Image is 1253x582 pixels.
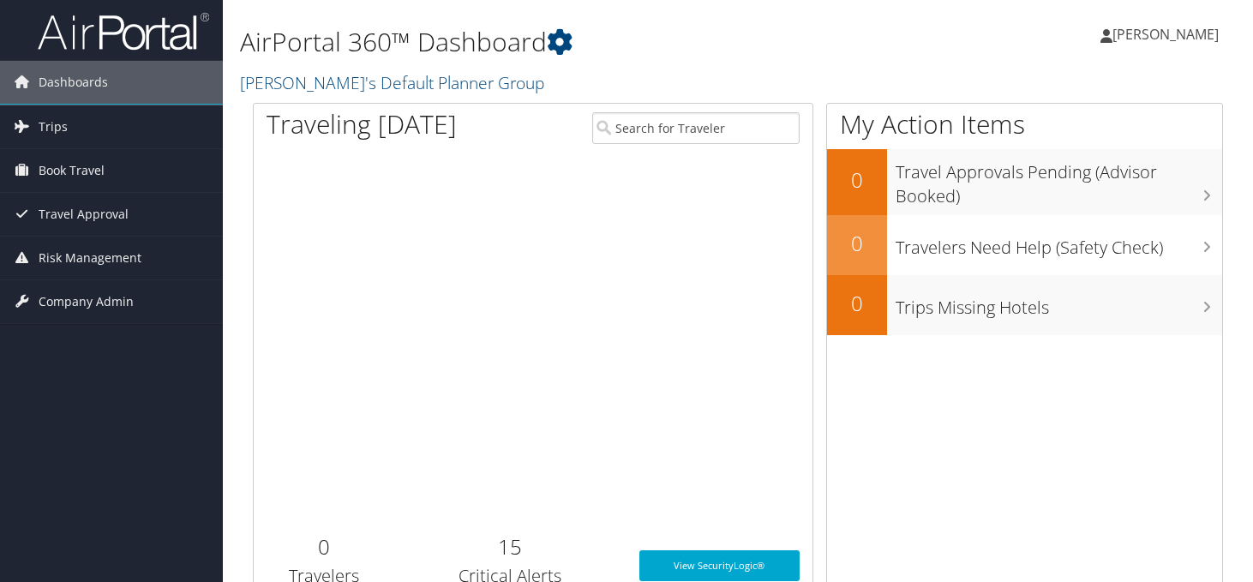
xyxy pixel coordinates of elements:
[39,280,134,323] span: Company Admin
[896,227,1222,260] h3: Travelers Need Help (Safety Check)
[896,152,1222,208] h3: Travel Approvals Pending (Advisor Booked)
[240,71,549,94] a: [PERSON_NAME]'s Default Planner Group
[267,106,457,142] h1: Traveling [DATE]
[639,550,800,581] a: View SecurityLogic®
[39,105,68,148] span: Trips
[406,532,614,561] h2: 15
[827,215,1222,275] a: 0Travelers Need Help (Safety Check)
[267,532,381,561] h2: 0
[1112,25,1219,44] span: [PERSON_NAME]
[39,237,141,279] span: Risk Management
[896,287,1222,320] h3: Trips Missing Hotels
[240,24,904,60] h1: AirPortal 360™ Dashboard
[592,112,800,144] input: Search for Traveler
[827,275,1222,335] a: 0Trips Missing Hotels
[1100,9,1236,60] a: [PERSON_NAME]
[39,61,108,104] span: Dashboards
[827,229,887,258] h2: 0
[827,289,887,318] h2: 0
[827,149,1222,215] a: 0Travel Approvals Pending (Advisor Booked)
[39,193,129,236] span: Travel Approval
[38,11,209,51] img: airportal-logo.png
[827,106,1222,142] h1: My Action Items
[39,149,105,192] span: Book Travel
[827,165,887,195] h2: 0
